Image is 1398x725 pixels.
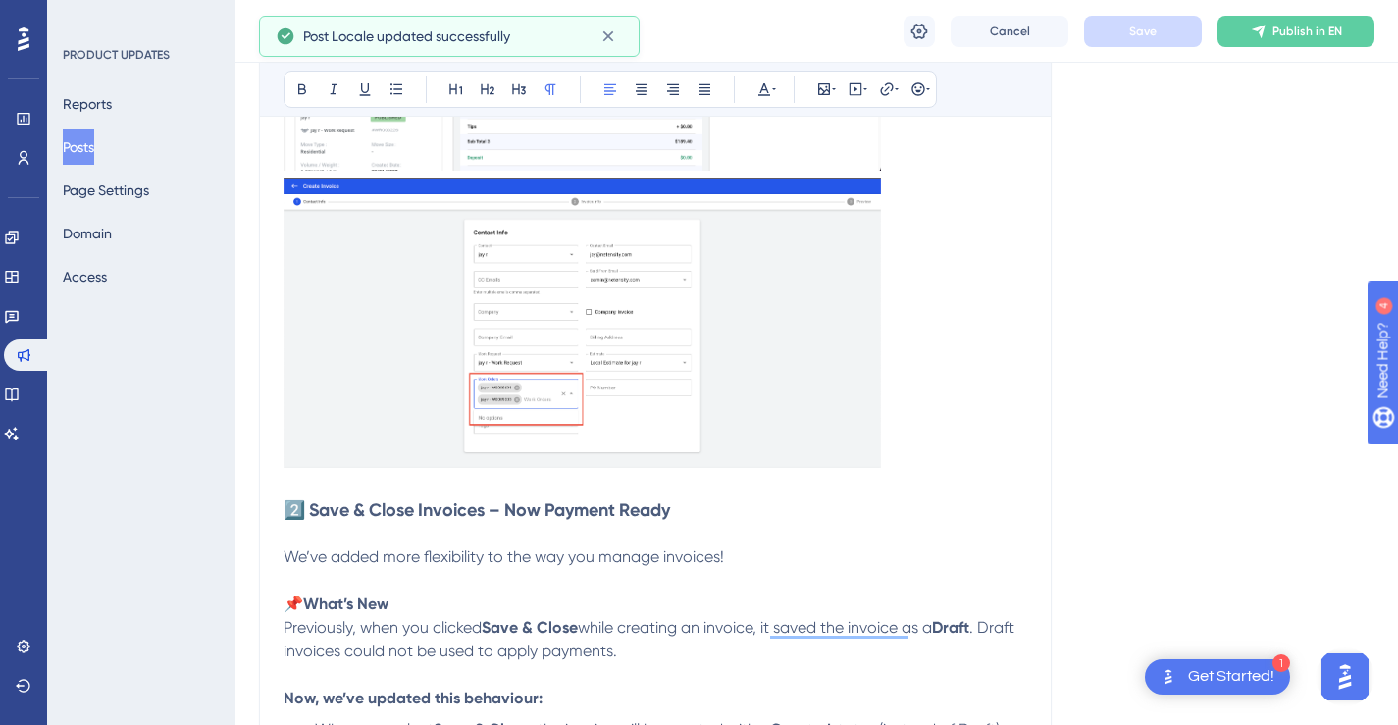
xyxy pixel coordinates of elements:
[1272,24,1342,39] span: Publish in EN
[303,595,388,613] strong: What’s New
[951,16,1068,47] button: Cancel
[1316,647,1374,706] iframe: UserGuiding AI Assistant Launcher
[284,499,670,521] strong: 2️⃣ Save & Close Invoices – Now Payment Ready
[1084,16,1202,47] button: Save
[932,618,969,637] strong: Draft
[63,47,170,63] div: PRODUCT UPDATES
[63,216,112,251] button: Domain
[63,129,94,165] button: Posts
[284,618,482,637] span: Previously, when you clicked
[63,259,107,294] button: Access
[482,618,578,637] strong: Save & Close
[284,547,724,566] span: We’ve added more flexibility to the way you manage invoices!
[63,86,112,122] button: Reports
[1129,24,1157,39] span: Save
[284,595,303,613] span: 📌
[136,10,142,26] div: 4
[1157,665,1180,689] img: launcher-image-alternative-text
[578,618,932,637] span: while creating an invoice, it saved the invoice as a
[303,25,510,48] span: Post Locale updated successfully
[46,5,123,28] span: Need Help?
[990,24,1030,39] span: Cancel
[1272,654,1290,672] div: 1
[1145,659,1290,695] div: Open Get Started! checklist, remaining modules: 1
[63,173,149,208] button: Page Settings
[1188,666,1274,688] div: Get Started!
[284,618,1018,660] span: . Draft invoices could not be used to apply payments.
[284,689,543,707] strong: Now, we’ve updated this behaviour:
[1217,16,1374,47] button: Publish in EN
